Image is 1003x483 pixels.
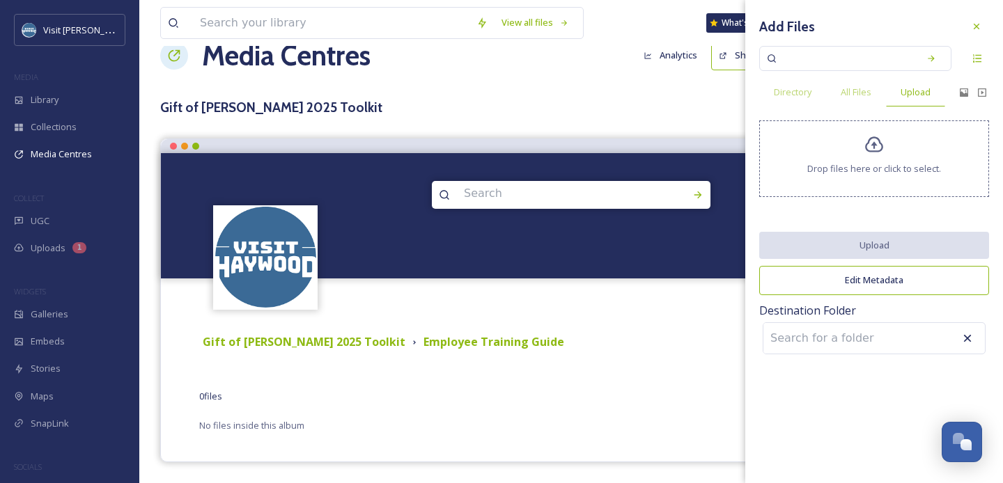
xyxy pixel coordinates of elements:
span: Visit [PERSON_NAME] [43,23,132,36]
span: SnapLink [31,417,69,430]
span: Stories [31,362,61,375]
input: Search your library [193,8,469,38]
button: Analytics [637,42,704,69]
span: UGC [31,214,49,228]
span: Library [31,93,59,106]
img: images.png [22,23,36,37]
a: View all files [495,9,576,36]
span: Destination Folder [759,302,989,319]
input: Search for a folder [763,323,917,354]
h3: Gift of [PERSON_NAME] 2025 Toolkit [160,97,982,118]
span: COLLECT [14,193,44,203]
span: No files inside this album [199,419,304,431]
span: 0 file s [199,390,222,403]
strong: Gift of [PERSON_NAME] 2025 Toolkit [203,334,405,349]
a: What's New [706,13,776,33]
input: Search [457,178,648,209]
a: Analytics [637,42,711,69]
strong: Employee Training Guide [423,334,564,349]
span: Media Centres [31,148,92,161]
span: Collections [31,120,77,134]
button: Share [711,41,768,70]
span: Galleries [31,308,68,321]
span: WIDGETS [14,286,46,296]
div: 1 [72,242,86,253]
button: Open Chat [942,422,982,462]
span: Drop files here or click to select. [807,162,941,175]
button: Upload [759,232,989,259]
span: All Files [841,86,871,99]
span: SOCIALS [14,461,42,472]
a: Media Centres [202,35,371,77]
span: Maps [31,390,54,403]
span: Uploads [31,241,65,255]
span: Directory [774,86,811,99]
img: images.png [215,207,316,308]
span: Embeds [31,335,65,348]
span: Upload [901,86,931,99]
h3: Add Files [759,17,815,37]
span: MEDIA [14,72,38,82]
button: Edit Metadata [759,266,989,294]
